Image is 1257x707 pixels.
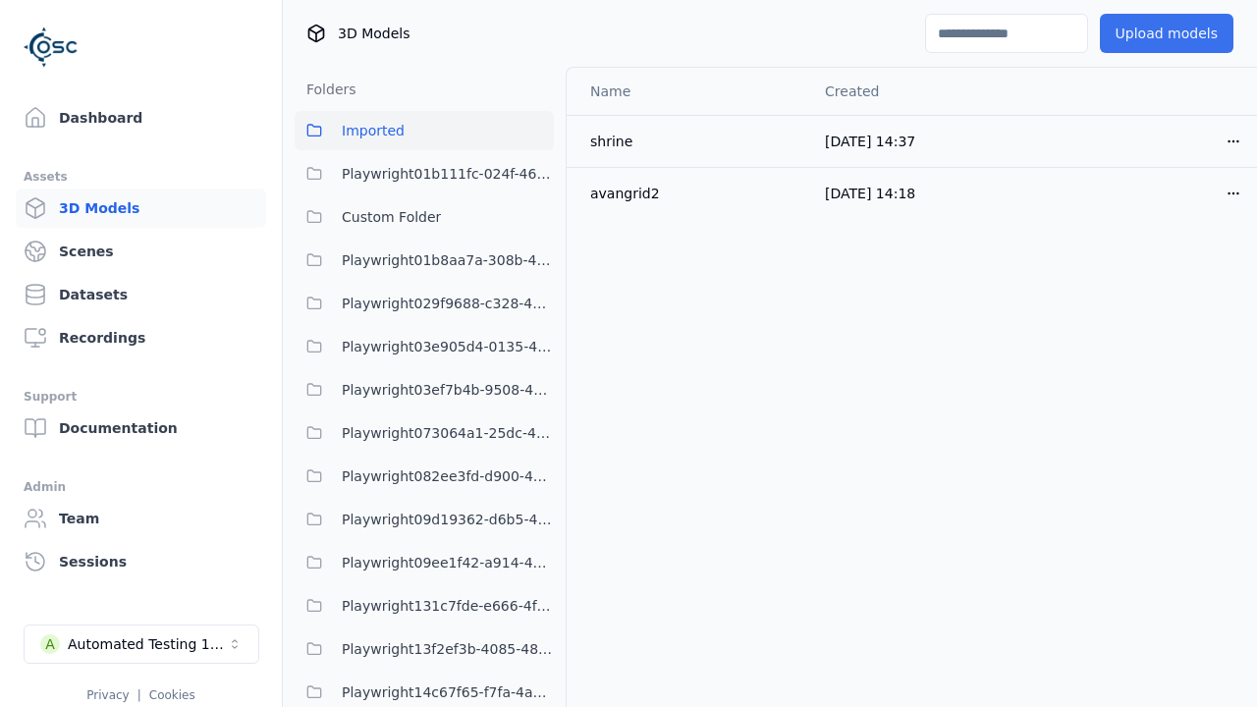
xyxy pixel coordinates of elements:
[24,385,258,408] div: Support
[295,500,554,539] button: Playwright09d19362-d6b5-4945-b4e5-b2ff4a555945
[809,68,1032,115] th: Created
[590,132,793,151] div: shrine
[295,197,554,237] button: Custom Folder
[342,464,554,488] span: Playwright082ee3fd-d900-46a1-ac38-5b58dec680c1
[24,20,79,75] img: Logo
[342,594,554,618] span: Playwright131c7fde-e666-4f3e-be7e-075966dc97bc
[825,186,915,201] span: [DATE] 14:18
[295,586,554,625] button: Playwright131c7fde-e666-4f3e-be7e-075966dc97bc
[16,189,266,228] a: 3D Models
[295,241,554,280] button: Playwright01b8aa7a-308b-4bdf-94f5-f3ea618c1f40
[342,335,554,358] span: Playwright03e905d4-0135-4922-94e2-0c56aa41bf04
[590,184,793,203] div: avangrid2
[40,634,60,654] div: A
[16,98,266,137] a: Dashboard
[342,421,554,445] span: Playwright073064a1-25dc-42be-bd5d-9b023c0ea8dd
[16,499,266,538] a: Team
[1100,14,1233,53] button: Upload models
[342,292,554,315] span: Playwright029f9688-c328-482d-9c42-3b0c529f8514
[137,688,141,702] span: |
[342,248,554,272] span: Playwright01b8aa7a-308b-4bdf-94f5-f3ea618c1f40
[295,327,554,366] button: Playwright03e905d4-0135-4922-94e2-0c56aa41bf04
[149,688,195,702] a: Cookies
[16,408,266,448] a: Documentation
[24,165,258,189] div: Assets
[295,80,356,99] h3: Folders
[342,637,554,661] span: Playwright13f2ef3b-4085-48b8-a429-2a4839ebbf05
[24,625,259,664] button: Select a workspace
[295,111,554,150] button: Imported
[342,119,405,142] span: Imported
[295,629,554,669] button: Playwright13f2ef3b-4085-48b8-a429-2a4839ebbf05
[16,318,266,357] a: Recordings
[295,543,554,582] button: Playwright09ee1f42-a914-43b3-abf1-e7ca57cf5f96
[295,284,554,323] button: Playwright029f9688-c328-482d-9c42-3b0c529f8514
[295,154,554,193] button: Playwright01b111fc-024f-466d-9bae-c06bfb571c6d
[342,551,554,574] span: Playwright09ee1f42-a914-43b3-abf1-e7ca57cf5f96
[342,508,554,531] span: Playwright09d19362-d6b5-4945-b4e5-b2ff4a555945
[295,457,554,496] button: Playwright082ee3fd-d900-46a1-ac38-5b58dec680c1
[567,68,809,115] th: Name
[342,378,554,402] span: Playwright03ef7b4b-9508-47f0-8afd-5e0ec78663fc
[295,370,554,409] button: Playwright03ef7b4b-9508-47f0-8afd-5e0ec78663fc
[342,680,554,704] span: Playwright14c67f65-f7fa-4a69-9dce-fa9a259dcaa1
[24,475,258,499] div: Admin
[16,542,266,581] a: Sessions
[16,232,266,271] a: Scenes
[342,162,554,186] span: Playwright01b111fc-024f-466d-9bae-c06bfb571c6d
[295,413,554,453] button: Playwright073064a1-25dc-42be-bd5d-9b023c0ea8dd
[338,24,410,43] span: 3D Models
[68,634,227,654] div: Automated Testing 1 - Playwright
[16,275,266,314] a: Datasets
[825,134,915,149] span: [DATE] 14:37
[86,688,129,702] a: Privacy
[342,205,441,229] span: Custom Folder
